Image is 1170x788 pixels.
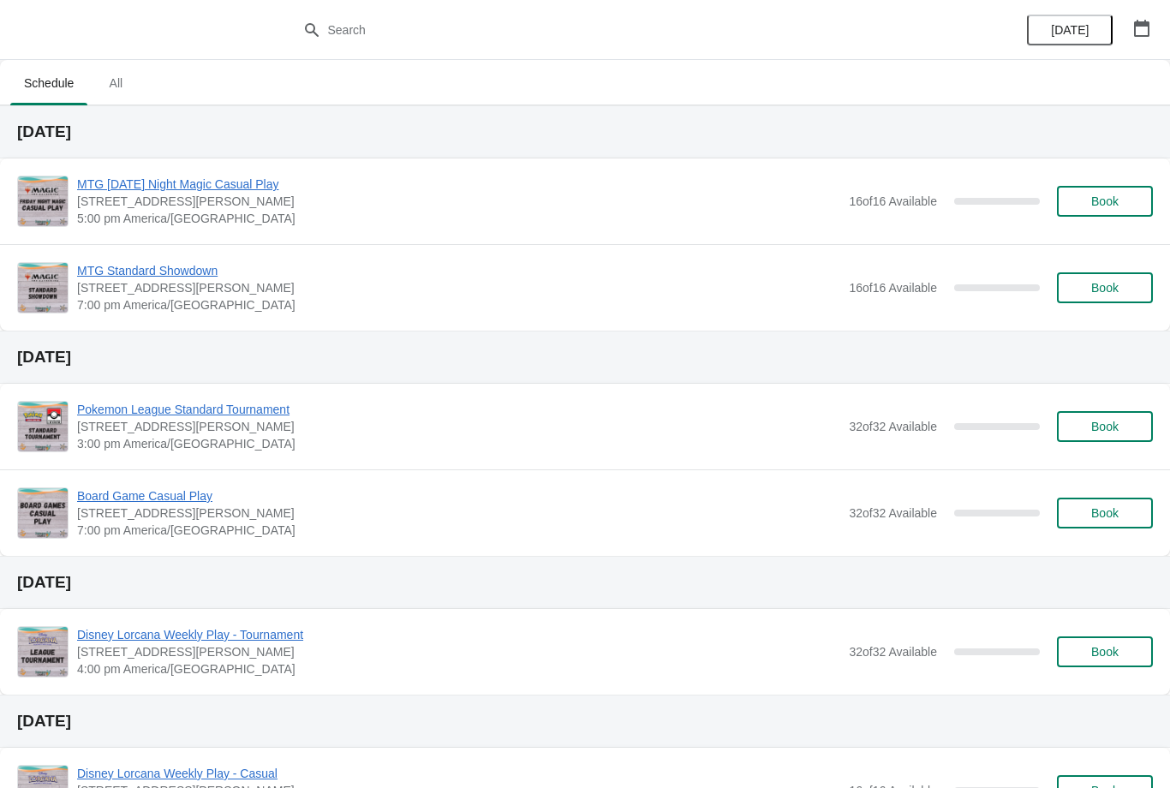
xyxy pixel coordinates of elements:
[94,68,137,98] span: All
[77,522,840,539] span: 7:00 pm America/[GEOGRAPHIC_DATA]
[849,645,937,659] span: 32 of 32 Available
[18,176,68,226] img: MTG Friday Night Magic Casual Play | 2040 Louetta Rd Ste I Spring, TX 77388 | 5:00 pm America/Chi...
[77,435,840,452] span: 3:00 pm America/[GEOGRAPHIC_DATA]
[18,263,68,313] img: MTG Standard Showdown | 2040 Louetta Rd Ste I Spring, TX 77388 | 7:00 pm America/Chicago
[18,627,68,677] img: Disney Lorcana Weekly Play - Tournament | 2040 Louetta Rd Ste I Spring, TX 77388 | 4:00 pm Americ...
[77,279,840,296] span: [STREET_ADDRESS][PERSON_NAME]
[849,506,937,520] span: 32 of 32 Available
[849,194,937,208] span: 16 of 16 Available
[1057,498,1153,528] button: Book
[1057,272,1153,303] button: Book
[17,713,1153,730] h2: [DATE]
[849,420,937,433] span: 32 of 32 Available
[18,402,68,451] img: Pokemon League Standard Tournament | 2040 Louetta Rd Ste I Spring, TX 77388 | 3:00 pm America/Chi...
[77,401,840,418] span: Pokemon League Standard Tournament
[1057,186,1153,217] button: Book
[17,349,1153,366] h2: [DATE]
[77,660,840,678] span: 4:00 pm America/[GEOGRAPHIC_DATA]
[1091,645,1119,659] span: Book
[77,176,840,193] span: MTG [DATE] Night Magic Casual Play
[77,262,840,279] span: MTG Standard Showdown
[77,418,840,435] span: [STREET_ADDRESS][PERSON_NAME]
[327,15,878,45] input: Search
[1091,281,1119,295] span: Book
[18,488,68,538] img: Board Game Casual Play | 2040 Louetta Rd Ste I Spring, TX 77388 | 7:00 pm America/Chicago
[77,626,840,643] span: Disney Lorcana Weekly Play - Tournament
[77,296,840,313] span: 7:00 pm America/[GEOGRAPHIC_DATA]
[1057,411,1153,442] button: Book
[10,68,87,98] span: Schedule
[1057,636,1153,667] button: Book
[849,281,937,295] span: 16 of 16 Available
[77,193,840,210] span: [STREET_ADDRESS][PERSON_NAME]
[77,765,840,782] span: Disney Lorcana Weekly Play - Casual
[1091,506,1119,520] span: Book
[1051,23,1089,37] span: [DATE]
[77,643,840,660] span: [STREET_ADDRESS][PERSON_NAME]
[17,574,1153,591] h2: [DATE]
[17,123,1153,140] h2: [DATE]
[77,504,840,522] span: [STREET_ADDRESS][PERSON_NAME]
[1027,15,1113,45] button: [DATE]
[77,210,840,227] span: 5:00 pm America/[GEOGRAPHIC_DATA]
[1091,420,1119,433] span: Book
[1091,194,1119,208] span: Book
[77,487,840,504] span: Board Game Casual Play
